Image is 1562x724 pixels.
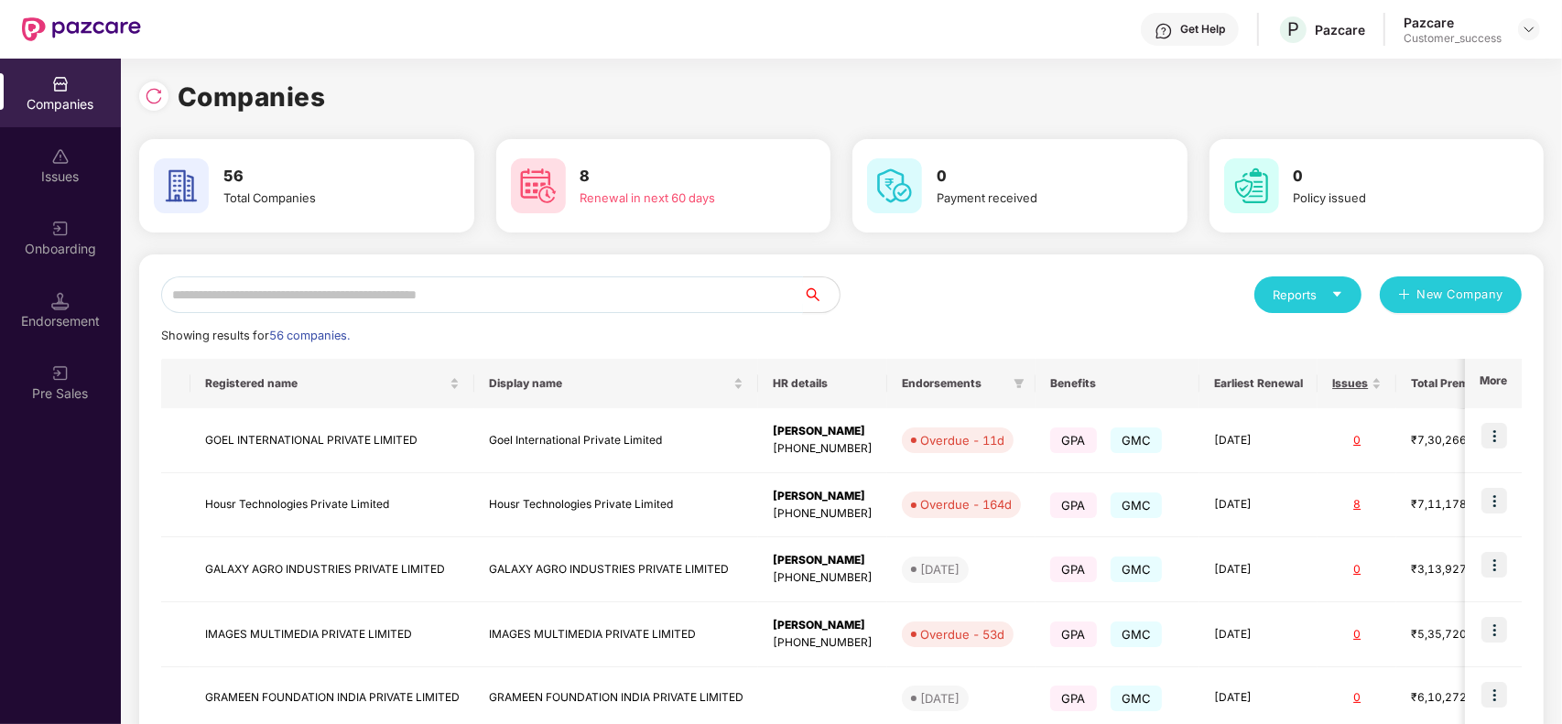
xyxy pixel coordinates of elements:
[1010,373,1028,394] span: filter
[773,634,873,652] div: [PHONE_NUMBER]
[1481,423,1507,448] img: icon
[178,77,326,117] h1: Companies
[1481,552,1507,578] img: icon
[1411,376,1489,391] span: Total Premium
[580,189,779,207] div: Renewal in next 60 days
[51,292,70,310] img: svg+xml;base64,PHN2ZyB3aWR0aD0iMTQuNSIgaGVpZ2h0PSIxNC41IiB2aWV3Qm94PSIwIDAgMTYgMTYiIGZpbGw9Im5vbm...
[1111,557,1163,582] span: GMC
[1481,617,1507,643] img: icon
[1404,14,1502,31] div: Pazcare
[1050,686,1097,711] span: GPA
[1111,427,1163,453] span: GMC
[1050,492,1097,518] span: GPA
[937,165,1135,189] h3: 0
[1036,359,1199,408] th: Benefits
[1111,621,1163,647] span: GMC
[773,423,873,440] div: [PERSON_NAME]
[190,602,474,667] td: IMAGES MULTIMEDIA PRIVATE LIMITED
[474,359,758,408] th: Display name
[1111,686,1163,711] span: GMC
[1411,689,1502,707] div: ₹6,10,272.4
[223,165,422,189] h3: 56
[1199,537,1318,602] td: [DATE]
[1332,561,1382,578] div: 0
[937,189,1135,207] div: Payment received
[1332,496,1382,513] div: 8
[1199,408,1318,473] td: [DATE]
[1050,427,1097,453] span: GPA
[773,552,873,569] div: [PERSON_NAME]
[190,408,474,473] td: GOEL INTERNATIONAL PRIVATE LIMITED
[1398,288,1410,303] span: plus
[1294,189,1492,207] div: Policy issued
[1050,621,1097,647] span: GPA
[920,625,1004,643] div: Overdue - 53d
[1199,473,1318,538] td: [DATE]
[190,473,474,538] td: Housr Technologies Private Limited
[773,505,873,523] div: [PHONE_NUMBER]
[1224,158,1279,213] img: svg+xml;base64,PHN2ZyB4bWxucz0iaHR0cDovL3d3dy53My5vcmcvMjAwMC9zdmciIHdpZHRoPSI2MCIgaGVpZ2h0PSI2MC...
[474,473,758,538] td: Housr Technologies Private Limited
[511,158,566,213] img: svg+xml;base64,PHN2ZyB4bWxucz0iaHR0cDovL3d3dy53My5vcmcvMjAwMC9zdmciIHdpZHRoPSI2MCIgaGVpZ2h0PSI2MC...
[1522,22,1536,37] img: svg+xml;base64,PHN2ZyBpZD0iRHJvcGRvd24tMzJ4MzIiIHhtbG5zPSJodHRwOi8vd3d3LnczLm9yZy8yMDAwL3N2ZyIgd2...
[22,17,141,41] img: New Pazcare Logo
[474,602,758,667] td: IMAGES MULTIMEDIA PRIVATE LIMITED
[145,87,163,105] img: svg+xml;base64,PHN2ZyBpZD0iUmVsb2FkLTMyeDMyIiB4bWxucz0iaHR0cDovL3d3dy53My5vcmcvMjAwMC9zdmciIHdpZH...
[1155,22,1173,40] img: svg+xml;base64,PHN2ZyBpZD0iSGVscC0zMngzMiIgeG1sbnM9Imh0dHA6Ly93d3cudzMub3JnLzIwMDAvc3ZnIiB3aWR0aD...
[1411,626,1502,643] div: ₹5,35,720
[1411,432,1502,449] div: ₹7,30,266.6
[1287,18,1299,40] span: P
[474,537,758,602] td: GALAXY AGRO INDUSTRIES PRIVATE LIMITED
[773,569,873,587] div: [PHONE_NUMBER]
[1050,557,1097,582] span: GPA
[1180,22,1225,37] div: Get Help
[1465,359,1522,408] th: More
[802,276,841,313] button: search
[902,376,1006,391] span: Endorsements
[1404,31,1502,46] div: Customer_success
[1331,288,1343,300] span: caret-down
[1332,689,1382,707] div: 0
[190,359,474,408] th: Registered name
[920,560,960,578] div: [DATE]
[190,537,474,602] td: GALAXY AGRO INDUSTRIES PRIVATE LIMITED
[1417,286,1504,304] span: New Company
[1332,376,1368,391] span: Issues
[867,158,922,213] img: svg+xml;base64,PHN2ZyB4bWxucz0iaHR0cDovL3d3dy53My5vcmcvMjAwMC9zdmciIHdpZHRoPSI2MCIgaGVpZ2h0PSI2MC...
[1411,496,1502,513] div: ₹7,11,178.92
[1294,165,1492,189] h3: 0
[51,364,70,383] img: svg+xml;base64,PHN2ZyB3aWR0aD0iMjAiIGhlaWdodD0iMjAiIHZpZXdCb3g9IjAgMCAyMCAyMCIgZmlsbD0ibm9uZSIgeG...
[223,189,422,207] div: Total Companies
[920,431,1004,449] div: Overdue - 11d
[154,158,209,213] img: svg+xml;base64,PHN2ZyB4bWxucz0iaHR0cDovL3d3dy53My5vcmcvMjAwMC9zdmciIHdpZHRoPSI2MCIgaGVpZ2h0PSI2MC...
[269,329,350,342] span: 56 companies.
[1396,359,1517,408] th: Total Premium
[51,75,70,93] img: svg+xml;base64,PHN2ZyBpZD0iQ29tcGFuaWVzIiB4bWxucz0iaHR0cDovL3d3dy53My5vcmcvMjAwMC9zdmciIHdpZHRoPS...
[758,359,887,408] th: HR details
[1199,359,1318,408] th: Earliest Renewal
[1481,488,1507,513] img: icon
[1411,561,1502,578] div: ₹3,13,927.2
[1380,276,1522,313] button: plusNew Company
[1315,21,1365,38] div: Pazcare
[773,440,873,458] div: [PHONE_NUMBER]
[580,165,779,189] h3: 8
[920,689,960,708] div: [DATE]
[1332,432,1382,449] div: 0
[920,495,1012,513] div: Overdue - 164d
[51,220,70,238] img: svg+xml;base64,PHN2ZyB3aWR0aD0iMjAiIGhlaWdodD0iMjAiIHZpZXdCb3g9IjAgMCAyMCAyMCIgZmlsbD0ibm9uZSIgeG...
[489,376,730,391] span: Display name
[1111,492,1163,518] span: GMC
[1273,286,1343,304] div: Reports
[1481,682,1507,708] img: icon
[1014,378,1025,389] span: filter
[205,376,446,391] span: Registered name
[474,408,758,473] td: Goel International Private Limited
[802,287,840,302] span: search
[1199,602,1318,667] td: [DATE]
[1332,626,1382,643] div: 0
[1318,359,1396,408] th: Issues
[161,329,350,342] span: Showing results for
[773,617,873,634] div: [PERSON_NAME]
[51,147,70,166] img: svg+xml;base64,PHN2ZyBpZD0iSXNzdWVzX2Rpc2FibGVkIiB4bWxucz0iaHR0cDovL3d3dy53My5vcmcvMjAwMC9zdmciIH...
